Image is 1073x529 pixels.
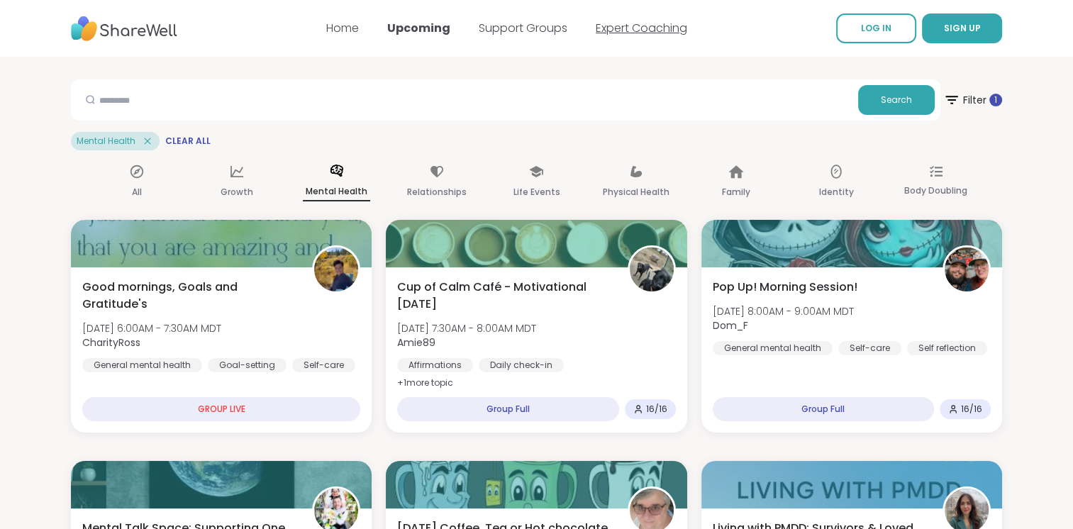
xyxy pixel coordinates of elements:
[943,83,1002,117] span: Filter
[387,20,450,36] a: Upcoming
[397,358,473,372] div: Affirmations
[479,358,564,372] div: Daily check-in
[943,79,1002,121] button: Filter 1
[713,341,833,355] div: General mental health
[82,335,140,350] b: CharityRoss
[961,403,982,415] span: 16 / 16
[818,184,853,201] p: Identity
[713,397,934,421] div: Group Full
[646,403,667,415] span: 16 / 16
[838,341,901,355] div: Self-care
[221,184,253,201] p: Growth
[292,358,355,372] div: Self-care
[397,321,536,335] span: [DATE] 7:30AM - 8:00AM MDT
[603,184,669,201] p: Physical Health
[397,335,435,350] b: Amie89
[165,135,211,147] span: Clear All
[858,85,935,115] button: Search
[722,184,750,201] p: Family
[303,183,370,201] p: Mental Health
[713,318,748,333] b: Dom_F
[314,247,358,291] img: CharityRoss
[907,341,987,355] div: Self reflection
[132,184,142,201] p: All
[904,182,967,199] p: Body Doubling
[397,279,611,313] span: Cup of Calm Café - Motivational [DATE]
[82,397,360,421] div: GROUP LIVE
[326,20,359,36] a: Home
[945,247,989,291] img: Dom_F
[994,94,997,106] span: 1
[944,22,981,34] span: SIGN UP
[82,321,221,335] span: [DATE] 6:00AM - 7:30AM MDT
[713,279,857,296] span: Pop Up! Morning Session!
[713,304,854,318] span: [DATE] 8:00AM - 9:00AM MDT
[71,9,177,48] img: ShareWell Nav Logo
[861,22,891,34] span: LOG IN
[881,94,912,106] span: Search
[82,279,296,313] span: Good mornings, Goals and Gratitude's
[407,184,467,201] p: Relationships
[77,135,135,147] span: Mental Health
[836,13,916,43] a: LOG IN
[630,247,674,291] img: Amie89
[397,397,618,421] div: Group Full
[596,20,687,36] a: Expert Coaching
[82,358,202,372] div: General mental health
[922,13,1002,43] button: SIGN UP
[208,358,287,372] div: Goal-setting
[479,20,567,36] a: Support Groups
[513,184,560,201] p: Life Events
